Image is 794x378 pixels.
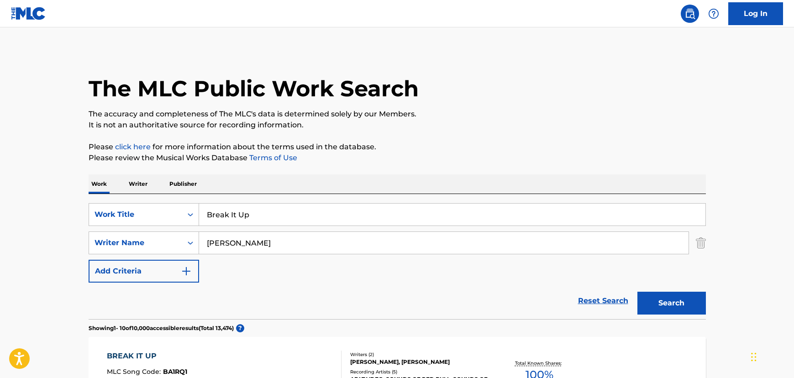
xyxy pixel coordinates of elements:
[89,174,110,194] p: Work
[89,324,234,332] p: Showing 1 - 10 of 10,000 accessible results (Total 13,474 )
[708,8,719,19] img: help
[107,351,187,362] div: BREAK IT UP
[247,153,297,162] a: Terms of Use
[126,174,150,194] p: Writer
[181,266,192,277] img: 9d2ae6d4665cec9f34b9.svg
[115,142,151,151] a: click here
[350,368,488,375] div: Recording Artists ( 5 )
[684,8,695,19] img: search
[350,351,488,358] div: Writers ( 2 )
[89,260,199,283] button: Add Criteria
[89,75,419,102] h1: The MLC Public Work Search
[573,291,633,311] a: Reset Search
[11,7,46,20] img: MLC Logo
[350,358,488,366] div: [PERSON_NAME], [PERSON_NAME]
[748,334,794,378] iframe: Chat Widget
[89,109,706,120] p: The accuracy and completeness of The MLC's data is determined solely by our Members.
[89,142,706,152] p: Please for more information about the terms used in the database.
[89,120,706,131] p: It is not an authoritative source for recording information.
[236,324,244,332] span: ?
[696,231,706,254] img: Delete Criterion
[515,360,564,367] p: Total Known Shares:
[681,5,699,23] a: Public Search
[89,152,706,163] p: Please review the Musical Works Database
[705,5,723,23] div: Help
[637,292,706,315] button: Search
[95,209,177,220] div: Work Title
[95,237,177,248] div: Writer Name
[167,174,200,194] p: Publisher
[107,367,163,376] span: MLC Song Code :
[163,367,187,376] span: BA1RQ1
[89,203,706,319] form: Search Form
[751,343,757,371] div: Drag
[728,2,783,25] a: Log In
